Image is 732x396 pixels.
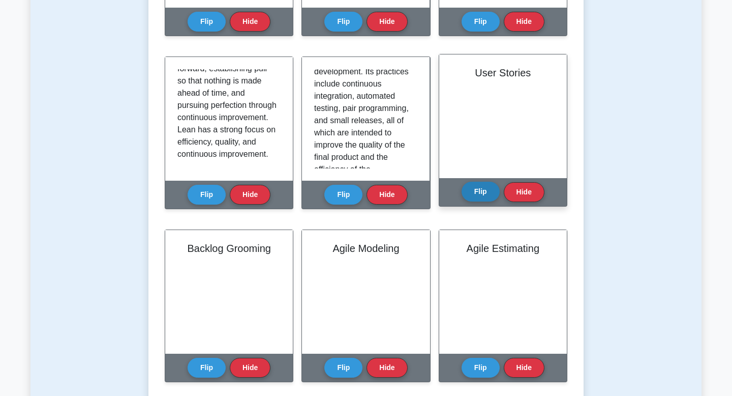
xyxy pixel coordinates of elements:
button: Hide [367,12,407,32]
button: Hide [504,12,544,32]
h2: Agile Estimating [451,242,555,254]
button: Flip [188,12,226,32]
button: Flip [462,182,500,202]
button: Flip [324,185,362,205]
button: Hide [230,185,270,205]
button: Hide [367,358,407,378]
h2: Agile Modeling [314,242,417,254]
h2: User Stories [451,67,555,79]
button: Flip [188,185,226,205]
button: Flip [324,12,362,32]
h2: Backlog Grooming [177,242,281,254]
button: Hide [504,358,544,378]
button: Flip [188,358,226,378]
button: Hide [230,358,270,378]
button: Flip [462,12,500,32]
button: Flip [324,358,362,378]
button: Hide [230,12,270,32]
button: Flip [462,358,500,378]
button: Hide [504,182,544,202]
button: Hide [367,185,407,205]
